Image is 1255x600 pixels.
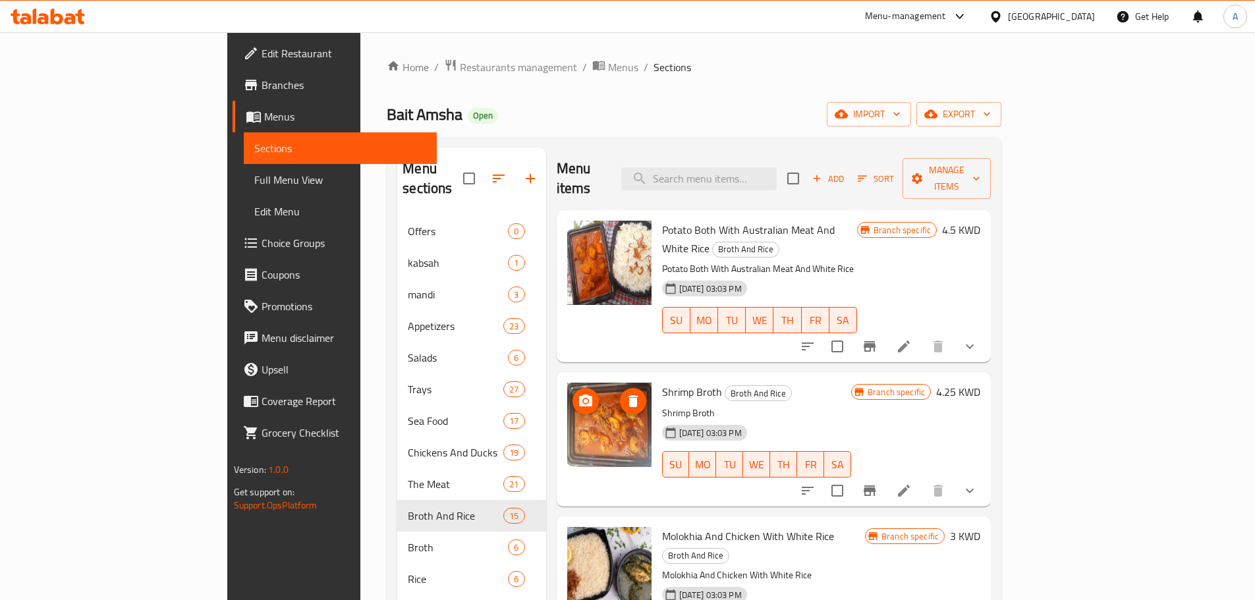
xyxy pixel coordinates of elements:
[743,451,770,477] button: WE
[662,567,865,584] p: Molokhia And Chicken With White Rice
[503,381,524,397] div: items
[662,382,722,402] span: Shrimp Broth
[829,307,857,333] button: SA
[829,455,846,474] span: SA
[503,476,524,492] div: items
[662,261,857,277] p: Potato Both With Australian Meat And White Rice
[262,330,426,346] span: Menu disclaimer
[503,508,524,524] div: items
[592,59,638,76] a: Menus
[408,286,508,302] span: mandi
[1008,9,1095,24] div: [GEOGRAPHIC_DATA]
[503,445,524,460] div: items
[387,59,1001,76] nav: breadcrumb
[508,223,524,239] div: items
[508,350,524,366] div: items
[696,311,713,330] span: MO
[862,386,930,398] span: Branch specific
[254,140,426,156] span: Sections
[262,77,426,93] span: Branches
[397,532,545,563] div: Broth6
[827,102,911,126] button: import
[408,539,508,555] span: Broth
[746,307,773,333] button: WE
[868,224,936,236] span: Branch specific
[509,541,524,554] span: 6
[654,59,691,75] span: Sections
[397,310,545,342] div: Appetizers23
[644,59,648,75] li: /
[716,451,743,477] button: TU
[751,311,768,330] span: WE
[927,106,991,123] span: export
[723,311,740,330] span: TU
[725,386,791,401] span: Broth And Rice
[962,483,978,499] svg: Show Choices
[896,483,912,499] a: Edit menu item
[712,242,779,258] div: Broth And Rice
[942,221,980,239] h6: 4.5 KWD
[854,169,897,189] button: Sort
[408,508,503,524] span: Broth And Rice
[954,331,986,362] button: show more
[896,339,912,354] a: Edit menu item
[1233,9,1238,24] span: A
[865,9,946,24] div: Menu-management
[807,169,849,189] span: Add item
[509,257,524,269] span: 1
[572,388,599,414] button: upload picture
[233,354,437,385] a: Upsell
[876,530,944,543] span: Branch specific
[234,497,318,514] a: Support.OpsPlatform
[504,510,524,522] span: 15
[233,38,437,69] a: Edit Restaurant
[234,461,266,478] span: Version:
[504,320,524,333] span: 23
[662,307,690,333] button: SU
[504,383,524,396] span: 27
[233,290,437,322] a: Promotions
[504,415,524,427] span: 17
[689,451,716,477] button: MO
[802,455,819,474] span: FR
[621,167,777,190] input: search
[792,331,823,362] button: sort-choices
[408,318,503,334] div: Appetizers
[233,69,437,101] a: Branches
[807,311,824,330] span: FR
[408,413,503,429] span: Sea Food
[922,331,954,362] button: delete
[823,477,851,505] span: Select to update
[509,573,524,586] span: 6
[262,267,426,283] span: Coupons
[663,548,729,563] span: Broth And Rice
[244,132,437,164] a: Sections
[503,318,524,334] div: items
[797,451,824,477] button: FR
[662,526,834,546] span: Molokhia And Chicken With White Rice
[913,162,980,195] span: Manage items
[262,393,426,409] span: Coverage Report
[662,405,851,422] p: Shrimp Broth
[460,59,577,75] span: Restaurants management
[408,571,508,587] span: Rice
[408,223,508,239] span: Offers
[779,311,796,330] span: TH
[854,331,885,362] button: Branch-specific-item
[903,158,991,199] button: Manage items
[779,165,807,192] span: Select section
[509,288,524,301] span: 3
[504,478,524,491] span: 21
[397,563,545,595] div: Rice6
[567,221,652,305] img: Potato Both With Australian Meat And White Rice
[854,475,885,506] button: Branch-specific-item
[397,468,545,500] div: The Meat21
[233,322,437,354] a: Menu disclaimer
[397,373,545,405] div: Trays27
[718,307,746,333] button: TU
[397,215,545,247] div: Offers0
